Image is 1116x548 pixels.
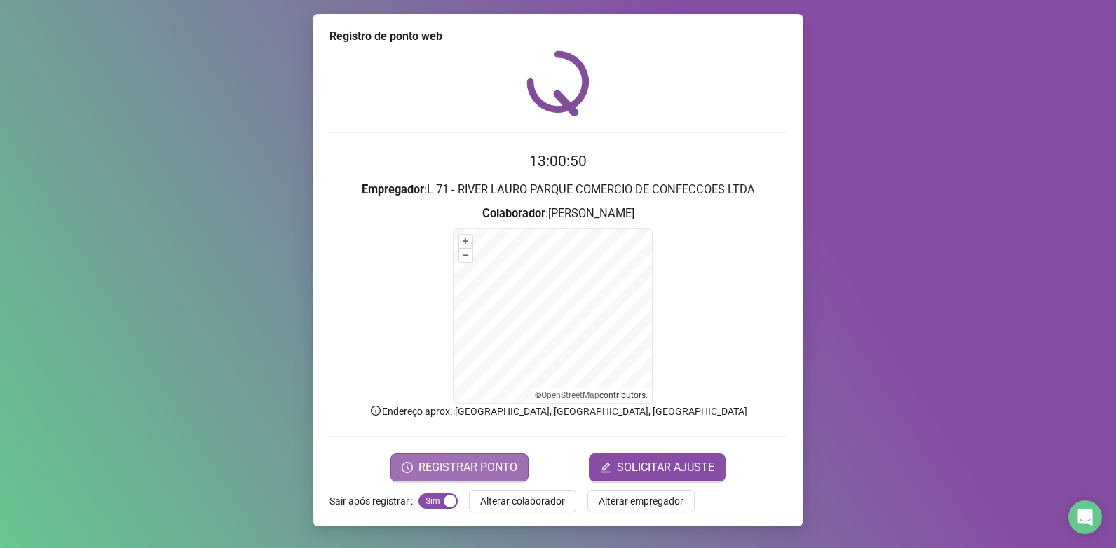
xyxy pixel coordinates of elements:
[541,390,599,400] a: OpenStreetMap
[599,493,683,509] span: Alterar empregador
[587,490,695,512] button: Alterar empregador
[362,183,424,196] strong: Empregador
[482,207,545,220] strong: Colaborador
[369,404,382,417] span: info-circle
[459,249,472,262] button: –
[418,459,517,476] span: REGISTRAR PONTO
[329,404,787,419] p: Endereço aprox. : [GEOGRAPHIC_DATA], [GEOGRAPHIC_DATA], [GEOGRAPHIC_DATA]
[329,490,418,512] label: Sair após registrar
[1068,500,1102,534] div: Open Intercom Messenger
[459,235,472,248] button: +
[329,181,787,199] h3: : L 71 - RIVER LAURO PARQUE COMERCIO DE CONFECCOES LTDA
[329,28,787,45] div: Registro de ponto web
[402,462,413,473] span: clock-circle
[329,205,787,223] h3: : [PERSON_NAME]
[480,493,565,509] span: Alterar colaborador
[589,453,726,481] button: editSOLICITAR AJUSTE
[469,490,576,512] button: Alterar colaborador
[617,459,714,476] span: SOLICITAR AJUSTE
[390,453,529,481] button: REGISTRAR PONTO
[529,153,587,170] time: 13:00:50
[526,50,590,116] img: QRPoint
[535,390,648,400] li: © contributors.
[600,462,611,473] span: edit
